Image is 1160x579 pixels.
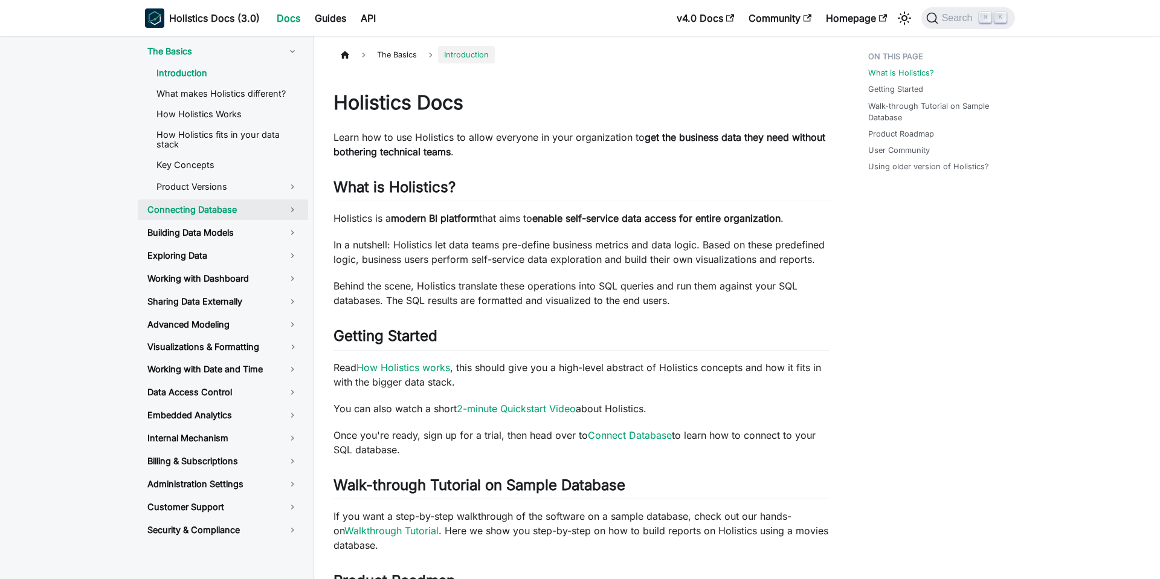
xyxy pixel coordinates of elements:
[138,520,308,540] a: Security & Compliance
[138,451,308,471] a: Billing & Subscriptions
[138,359,308,380] a: Working with Date and Time
[138,474,308,494] a: Administration Settings
[921,7,1015,29] button: Search
[169,11,260,25] b: Holistics Docs (3.0)
[333,509,830,552] p: If you want a step-by-step walkthrough of the software on a sample database, check out our hands-...
[333,360,830,389] p: Read , this should give you a high-level abstract of Holistics concepts and how it fits in with t...
[138,222,308,243] a: Building Data Models
[138,199,308,220] a: Connecting Database
[669,8,741,28] a: v4.0 Docs
[391,212,479,224] strong: modern BI platform
[532,212,781,224] strong: enable self-service data access for entire organization
[138,268,308,289] a: Working with Dashboard
[333,401,830,416] p: You can also watch a short about Holistics.
[333,279,830,308] p: Behind the scene, Holistics translate these operations into SQL queries and run them against your...
[741,8,819,28] a: Community
[895,8,914,28] button: Switch between dark and light mode (currently light mode)
[147,156,308,174] a: Key Concepts
[938,13,980,24] span: Search
[344,525,439,537] a: Walkthrough Tutorial
[333,476,830,499] h2: Walk-through Tutorial on Sample Database
[868,128,934,140] a: Product Roadmap
[457,403,576,415] a: 2-minute Quickstart Video
[333,46,830,63] nav: Breadcrumbs
[269,8,308,28] a: Docs
[138,41,308,62] a: The Basics
[868,144,930,156] a: User Community
[138,405,308,425] a: Embedded Analytics
[138,497,308,517] a: Customer Support
[979,12,991,23] kbd: ⌘
[333,327,830,350] h2: Getting Started
[371,46,423,63] span: The Basics
[138,245,308,266] a: Exploring Data
[819,8,894,28] a: Homepage
[994,12,1007,23] kbd: K
[868,83,923,95] a: Getting Started
[138,314,308,335] a: Advanced Modeling
[438,46,495,63] span: Introduction
[147,105,308,123] a: How Holistics Works
[147,126,308,154] a: How Holistics fits in your data stack
[333,428,830,457] p: Once you're ready, sign up for a trial, then head over to to learn how to connect to your SQL dat...
[588,429,672,441] a: Connect Database
[138,382,308,403] a: Data Access Control
[278,337,308,357] button: Toggle the collapsible sidebar category 'Visualizations & Formatting'
[333,130,830,159] p: Learn how to use Holistics to allow everyone in your organization to .
[868,100,1013,123] a: Walk-through Tutorial on Sample Database
[138,428,308,448] a: Internal Mechanism
[333,46,356,63] a: Home page
[145,8,260,28] a: HolisticsHolistics Docs (3.0)
[138,291,308,312] a: Sharing Data Externally
[145,8,164,28] img: Holistics
[147,85,308,103] a: What makes Holistics different?
[147,176,308,197] a: Product Versions
[147,64,308,82] a: Introduction
[138,337,278,357] a: Visualizations & Formatting
[353,8,383,28] a: API
[868,161,989,172] a: Using older version of Holistics?
[333,178,830,201] h2: What is Holistics?
[356,361,450,374] a: How Holistics works
[133,36,314,579] nav: Docs sidebar
[333,91,830,115] h1: Holistics Docs
[333,211,830,225] p: Holistics is a that aims to .
[333,238,830,267] p: In a nutshell: Holistics let data teams pre-define business metrics and data logic. Based on thes...
[868,67,934,79] a: What is Holistics?
[308,8,353,28] a: Guides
